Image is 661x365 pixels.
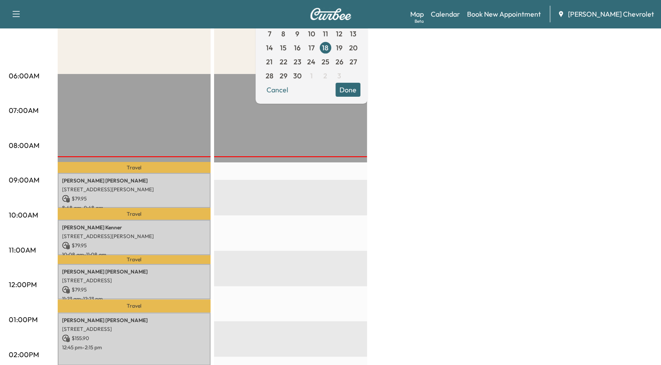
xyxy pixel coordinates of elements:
p: $ 79.95 [62,242,206,249]
p: $ 155.90 [62,334,206,342]
span: 19 [336,42,343,53]
img: Curbee Logo [310,8,352,20]
span: 23 [294,56,301,67]
p: 12:45 pm - 2:15 pm [62,344,206,351]
span: [PERSON_NAME] Chevrolet [568,9,654,19]
p: [PERSON_NAME] [PERSON_NAME] [62,268,206,275]
p: Travel [58,162,211,172]
button: Cancel [263,83,292,97]
span: 26 [336,56,343,67]
p: 07:00AM [9,105,38,116]
span: 7 [268,28,271,39]
p: 8:48 am - 9:48 am [62,204,206,211]
span: 18 [322,42,329,53]
p: [STREET_ADDRESS][PERSON_NAME] [62,186,206,193]
p: [PERSON_NAME] [PERSON_NAME] [62,177,206,184]
span: 30 [293,70,301,81]
span: 27 [350,56,357,67]
span: 14 [266,42,273,53]
p: 11:00AM [9,245,36,255]
p: 10:00AM [9,210,38,220]
span: 8 [281,28,285,39]
p: 11:23 am - 12:23 pm [62,295,206,302]
p: Travel [58,208,211,220]
p: Travel [58,299,211,312]
span: 16 [294,42,301,53]
span: 15 [280,42,287,53]
span: 21 [266,56,273,67]
p: $ 79.95 [62,286,206,294]
p: [STREET_ADDRESS] [62,277,206,284]
p: 08:00AM [9,140,39,151]
button: Done [336,83,360,97]
span: 3 [337,70,341,81]
span: 22 [280,56,287,67]
p: 01:00PM [9,314,38,325]
p: 09:00AM [9,175,39,185]
a: Calendar [431,9,460,19]
a: MapBeta [410,9,424,19]
span: 29 [280,70,287,81]
span: 2 [323,70,327,81]
p: 06:00AM [9,70,39,81]
p: [PERSON_NAME] [PERSON_NAME] [62,317,206,324]
span: 9 [295,28,299,39]
span: 10 [308,28,315,39]
p: Travel [58,255,211,264]
span: 13 [350,28,356,39]
span: 25 [322,56,329,67]
span: 17 [308,42,315,53]
p: [STREET_ADDRESS] [62,326,206,333]
p: [PERSON_NAME] Kenner [62,224,206,231]
span: 24 [307,56,315,67]
p: 10:08 am - 11:08 am [62,251,206,258]
p: 12:00PM [9,279,37,290]
span: 1 [310,70,313,81]
span: 28 [266,70,273,81]
p: [STREET_ADDRESS][PERSON_NAME] [62,233,206,240]
a: Book New Appointment [467,9,541,19]
p: 02:00PM [9,349,39,360]
span: 11 [323,28,328,39]
div: Beta [415,18,424,25]
span: 20 [349,42,357,53]
span: 12 [336,28,343,39]
p: $ 79.95 [62,195,206,203]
